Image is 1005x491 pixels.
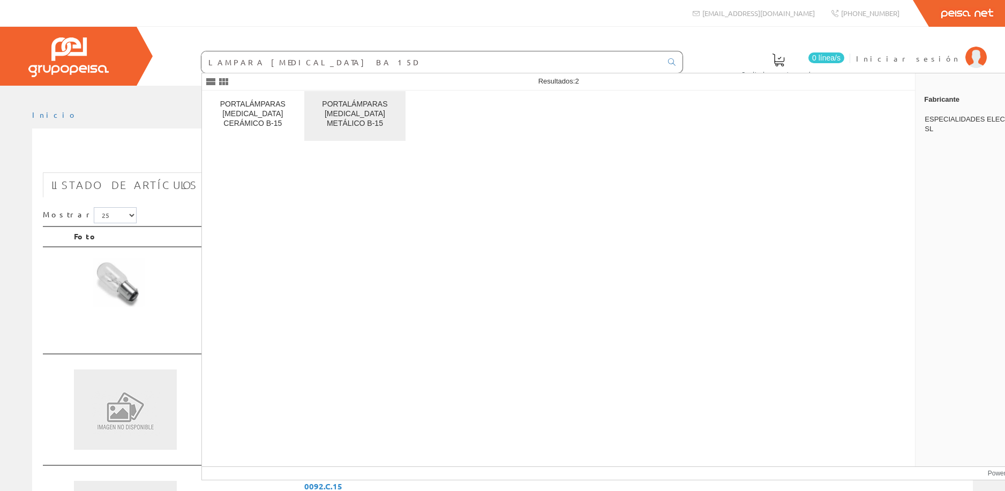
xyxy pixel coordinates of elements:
[742,69,815,79] span: Pedido actual
[808,52,844,63] span: 0 línea/s
[70,226,300,247] th: Foto
[43,207,137,223] label: Mostrar
[313,100,397,129] div: PORTALÁMPARAS [MEDICAL_DATA] METÁLICO B-15
[856,44,987,55] a: Iniciar sesión
[575,77,579,85] span: 2
[28,37,109,77] img: Grupo Peisa
[74,369,177,450] img: Sin Imagen Disponible
[74,258,166,338] img: Foto artículo B3041S 24V 3W dial corto bayoneta (170.52117263844x150)
[538,77,579,85] span: Resultados:
[841,9,899,18] span: [PHONE_NUMBER]
[201,51,662,73] input: Buscar ...
[202,91,304,141] a: PORTALÁMPARAS [MEDICAL_DATA] CERÁMICO B-15
[94,207,137,223] select: Mostrar
[856,53,960,64] span: Iniciar sesión
[43,172,206,198] a: Listado de artículos
[702,9,815,18] span: [EMAIL_ADDRESS][DOMAIN_NAME]
[211,100,295,129] div: PORTALÁMPARAS [MEDICAL_DATA] CERÁMICO B-15
[304,91,406,141] a: PORTALÁMPARAS [MEDICAL_DATA] METÁLICO B-15
[32,110,78,119] a: Inicio
[43,146,962,167] h1: LAMPARA [MEDICAL_DATA]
